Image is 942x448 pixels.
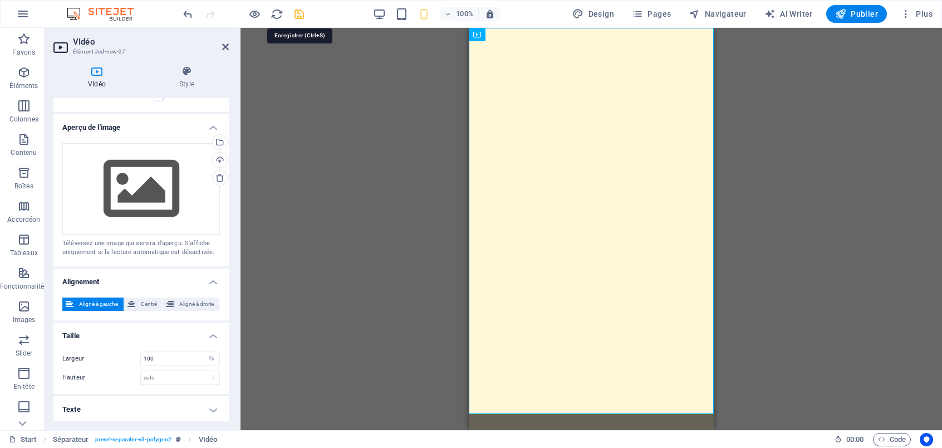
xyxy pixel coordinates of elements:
div: Téléversez une image qui servira d'aperçu. S'affiche uniquement si la lecture automatique est dés... [62,239,220,257]
span: Pages [632,8,671,20]
span: Centré [139,298,159,311]
h4: Texte [53,396,229,423]
button: Navigateur [684,5,750,23]
button: 100% [439,7,479,21]
p: Boîtes [14,182,33,191]
a: Cliquez pour annuler la sélection. Double-cliquez pour ouvrir Pages. [9,433,37,446]
button: Aligné à gauche [62,298,124,311]
div: Sélectionnez les fichiers depuis le Gestionnaire de fichiers, les photos du stock ou téléversez u... [62,143,220,235]
label: Largeur [62,356,140,362]
span: : [854,435,856,444]
span: Navigateur [689,8,746,20]
h4: Taille [53,323,229,343]
button: Usercentrics [920,433,933,446]
button: Plus [896,5,937,23]
button: save [292,7,306,21]
button: Pages [627,5,675,23]
span: 00 00 [846,433,863,446]
span: Aligné à droite [177,298,216,311]
button: AI Writer [760,5,817,23]
span: Plus [900,8,933,20]
span: AI Writer [764,8,813,20]
h4: Aperçu de l'image [53,114,229,134]
p: Favoris [12,48,35,57]
p: Pied de page [4,416,43,425]
p: Slider [16,349,33,358]
p: Tableaux [10,249,38,257]
span: Cliquez pour sélectionner. Double-cliquez pour modifier. [199,433,217,446]
i: Cet élément est une présélection personnalisable. [176,436,181,442]
h4: VIdéo [53,66,145,89]
h4: Style [145,66,229,89]
span: Cliquez pour sélectionner. Double-cliquez pour modifier. [53,433,89,446]
h4: Alignement [53,269,229,289]
i: Actualiser la page [271,8,283,21]
button: Design [568,5,619,23]
button: Centré [124,298,163,311]
button: Code [873,433,911,446]
button: Aligné à droite [163,298,219,311]
label: Hauteur [62,374,140,381]
img: Editor Logo [64,7,148,21]
span: Aligné à gauche [77,298,120,311]
p: Contenu [11,148,37,157]
span: Publier [835,8,878,20]
p: Images [13,315,36,324]
button: Publier [826,5,887,23]
p: Colonnes [9,115,38,124]
h6: Durée de la session [835,433,864,446]
nav: breadcrumb [53,433,217,446]
span: Design [572,8,614,20]
button: reload [270,7,283,21]
button: Cliquez ici pour quitter le mode Aperçu et poursuivre l'édition. [248,7,261,21]
button: undo [181,7,194,21]
h3: Élément #ed-new-27 [73,47,207,57]
p: Éléments [9,81,38,90]
h2: VIdéo [73,37,229,47]
p: Accordéon [7,215,40,224]
h6: 100% [456,7,474,21]
p: En-tête [13,382,35,391]
span: Code [878,433,906,446]
i: Annuler : Modifier l'affichage des boutons de contrôle (Ctrl+Z) [181,8,194,21]
span: . preset-separator-v3-polygon2 [94,433,172,446]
